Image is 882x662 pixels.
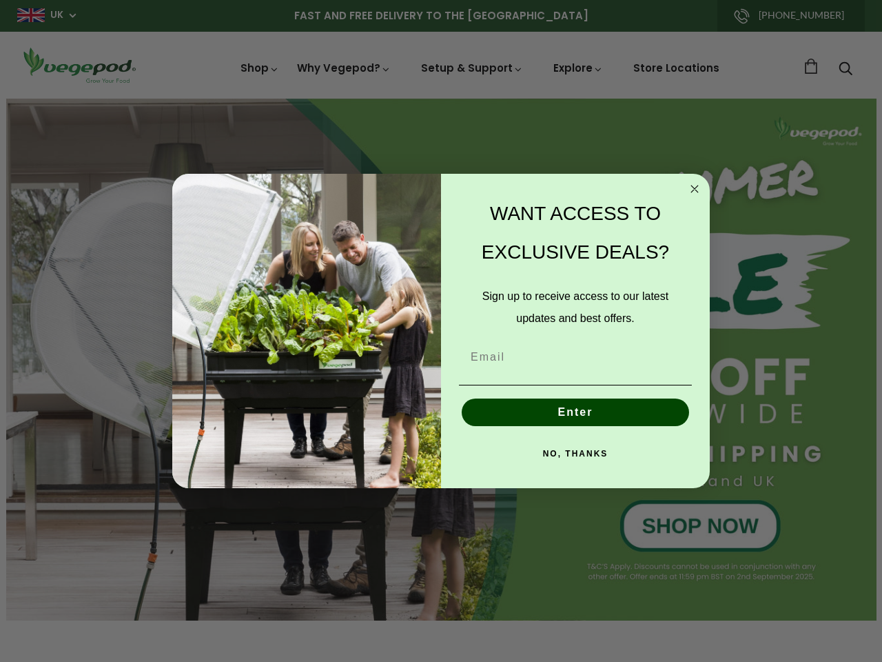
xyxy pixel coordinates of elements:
[482,290,668,324] span: Sign up to receive access to our latest updates and best offers.
[459,343,692,371] input: Email
[482,203,669,263] span: WANT ACCESS TO EXCLUSIVE DEALS?
[172,174,441,489] img: e9d03583-1bb1-490f-ad29-36751b3212ff.jpeg
[462,399,689,426] button: Enter
[459,440,692,468] button: NO, THANKS
[686,181,703,197] button: Close dialog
